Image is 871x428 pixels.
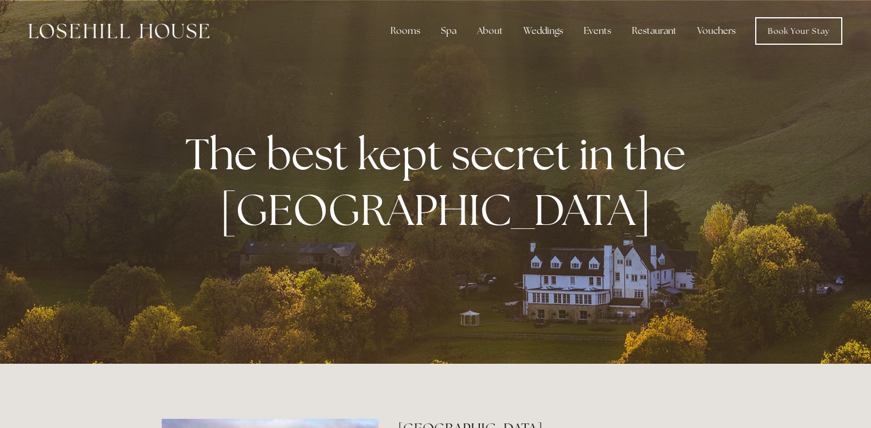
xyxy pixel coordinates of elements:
strong: The best kept secret in the [GEOGRAPHIC_DATA] [185,126,695,238]
a: Book Your Stay [755,17,842,45]
div: Restaurant [623,20,686,42]
a: Vouchers [688,20,745,42]
div: Spa [432,20,466,42]
div: Events [575,20,620,42]
div: Weddings [514,20,572,42]
div: Rooms [381,20,429,42]
img: Losehill House [29,24,209,38]
div: About [468,20,512,42]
